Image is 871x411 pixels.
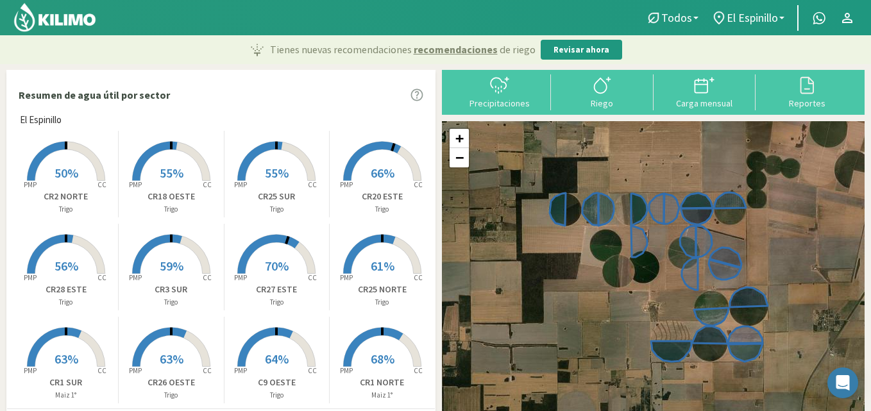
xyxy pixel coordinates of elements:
[551,74,654,108] button: Riego
[224,297,329,308] p: Trigo
[371,258,394,274] span: 61%
[265,258,289,274] span: 70%
[554,44,609,56] p: Revisar ahora
[203,180,212,189] tspan: CC
[160,165,183,181] span: 55%
[119,376,223,389] p: CR26 OESTE
[450,129,469,148] a: Zoom in
[97,180,106,189] tspan: CC
[13,390,118,401] p: Maiz 1°
[661,11,692,24] span: Todos
[414,273,423,282] tspan: CC
[759,99,854,108] div: Reportes
[55,258,78,274] span: 56%
[330,390,435,401] p: Maiz 1°
[414,42,498,57] span: recomendaciones
[657,99,752,108] div: Carga mensual
[160,351,183,367] span: 63%
[20,113,62,128] span: El Espinillo
[756,74,858,108] button: Reportes
[203,366,212,375] tspan: CC
[224,190,329,203] p: CR25 SUR
[340,273,353,282] tspan: PMP
[340,366,353,375] tspan: PMP
[448,74,551,108] button: Precipitaciones
[414,180,423,189] tspan: CC
[330,376,435,389] p: CR1 NORTE
[541,40,622,60] button: Revisar ahora
[555,99,650,108] div: Riego
[23,273,36,282] tspan: PMP
[330,190,435,203] p: CR20 ESTE
[308,366,317,375] tspan: CC
[450,148,469,167] a: Zoom out
[340,180,353,189] tspan: PMP
[129,273,142,282] tspan: PMP
[308,180,317,189] tspan: CC
[330,297,435,308] p: Trigo
[13,297,118,308] p: Trigo
[727,11,778,24] span: El Espinillo
[371,165,394,181] span: 66%
[234,180,247,189] tspan: PMP
[55,165,78,181] span: 50%
[234,366,247,375] tspan: PMP
[414,366,423,375] tspan: CC
[203,273,212,282] tspan: CC
[234,273,247,282] tspan: PMP
[13,283,118,296] p: CR28 ESTE
[23,180,36,189] tspan: PMP
[19,87,170,103] p: Resumen de agua útil por sector
[224,204,329,215] p: Trigo
[129,366,142,375] tspan: PMP
[119,190,223,203] p: CR18 OESTE
[500,42,536,57] span: de riego
[119,283,223,296] p: CR3 SUR
[119,390,223,401] p: Trigo
[265,165,289,181] span: 55%
[452,99,547,108] div: Precipitaciones
[97,366,106,375] tspan: CC
[330,283,435,296] p: CR25 NORTE
[119,204,223,215] p: Trigo
[13,190,118,203] p: CR2 NORTE
[827,367,858,398] div: Open Intercom Messenger
[13,2,97,33] img: Kilimo
[371,351,394,367] span: 68%
[97,273,106,282] tspan: CC
[224,376,329,389] p: C9 OESTE
[23,366,36,375] tspan: PMP
[160,258,183,274] span: 59%
[13,204,118,215] p: Trigo
[224,390,329,401] p: Trigo
[270,42,536,57] p: Tienes nuevas recomendaciones
[13,376,118,389] p: CR1 SUR
[330,204,435,215] p: Trigo
[129,180,142,189] tspan: PMP
[119,297,223,308] p: Trigo
[654,74,756,108] button: Carga mensual
[265,351,289,367] span: 64%
[55,351,78,367] span: 63%
[224,283,329,296] p: CR27 ESTE
[308,273,317,282] tspan: CC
